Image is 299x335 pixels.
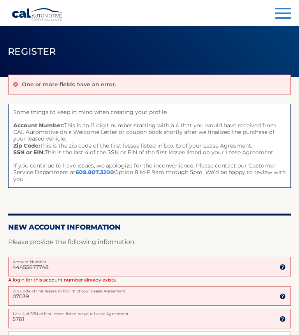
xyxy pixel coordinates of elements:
p: One or more fields have an error. [22,81,116,88]
strong: Account Number: [13,122,64,129]
img: tooltip.svg [280,316,286,322]
a: 609.807.3200 [76,169,114,176]
strong: SSN or EIN: [13,149,45,156]
input: Account Number [8,257,291,276]
a: Cal Automotive [12,8,63,21]
label: Account Number [8,257,291,263]
img: tooltip.svg [280,264,286,270]
p: Please provide the following information. [8,237,291,248]
label: Zip Code of first lessee in box 1b of your Lease Agreement [8,286,291,292]
img: tooltip.svg [280,293,286,299]
span: Some things to keep in mind when creating your profile. This is an 11 digit number starting with ... [8,104,291,188]
button: Menu [275,8,291,21]
span: Register [8,46,56,57]
span: A login for this account number already exists. [8,277,117,283]
h2: New Account Information [8,223,291,232]
strong: Zip Code: [13,142,40,149]
input: Zip Code [8,286,291,306]
input: SSN or EIN (last 4 digits only) [8,309,291,328]
label: Last 4 of SSN of first lessee listed on your Lease Agreement [8,309,291,315]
